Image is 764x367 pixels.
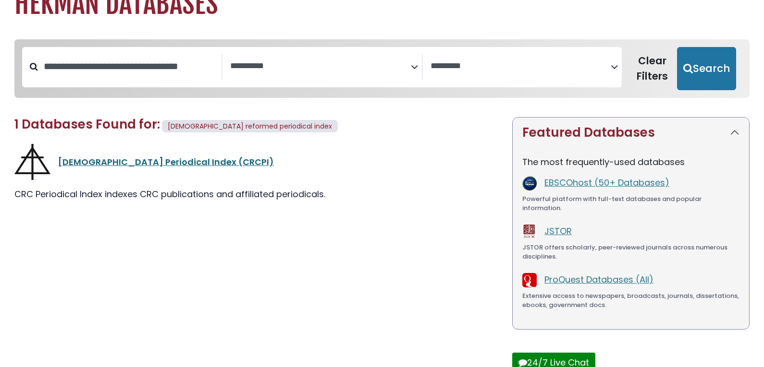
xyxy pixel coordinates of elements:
[513,118,749,148] button: Featured Databases
[544,225,572,237] a: JSTOR
[14,188,501,201] div: CRC Periodical Index indexes CRC publications and affiliated periodicals.
[58,156,274,168] a: [DEMOGRAPHIC_DATA] Periodical Index (CRCPI)
[14,39,750,98] nav: Search filters
[14,116,160,133] span: 1 Databases Found for:
[431,61,611,71] textarea: Search
[522,194,739,213] div: Powerful platform with full-text databases and popular information.
[677,47,736,90] button: Submit for Search Results
[230,61,411,71] textarea: Search
[544,177,669,189] a: EBSCOhost (50+ Databases)
[38,59,222,74] input: Search database by title or keyword
[522,243,739,261] div: JSTOR offers scholarly, peer-reviewed journals across numerous disciplines.
[628,47,677,90] button: Clear Filters
[544,273,653,285] a: ProQuest Databases (All)
[168,121,332,131] span: [DEMOGRAPHIC_DATA] reformed periodical index
[522,155,739,168] p: The most frequently-used databases
[522,291,739,310] div: Extensive access to newspapers, broadcasts, journals, dissertations, ebooks, government docs.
